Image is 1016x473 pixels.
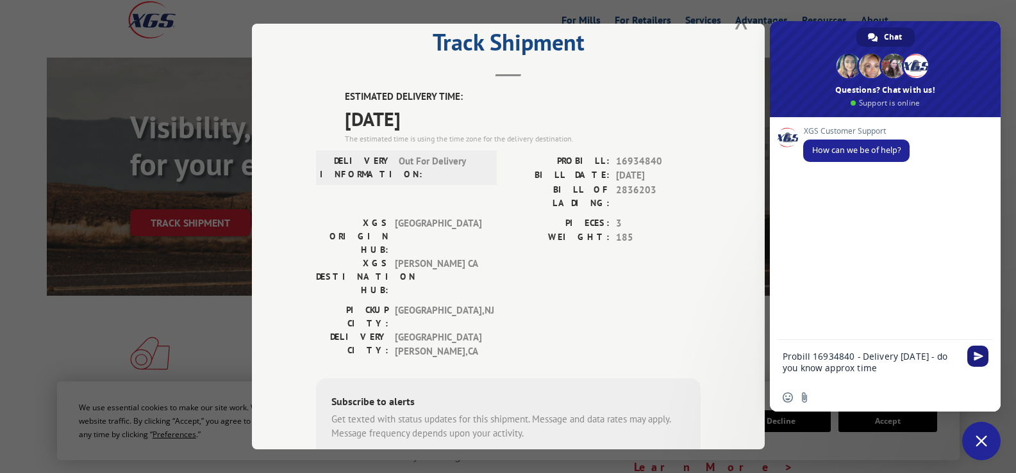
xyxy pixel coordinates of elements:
[962,422,1001,460] a: Close chat
[856,28,915,47] a: Chat
[345,104,701,133] span: [DATE]
[783,340,962,383] textarea: Compose your message...
[345,90,701,104] label: ESTIMATED DELIVERY TIME:
[316,216,388,257] label: XGS ORIGIN HUB:
[884,28,902,47] span: Chat
[331,412,685,441] div: Get texted with status updates for this shipment. Message and data rates may apply. Message frequ...
[799,392,810,403] span: Send a file
[395,216,481,257] span: [GEOGRAPHIC_DATA]
[395,257,481,297] span: [PERSON_NAME] CA
[508,216,610,231] label: PIECES:
[735,3,749,36] button: Close modal
[316,257,388,297] label: XGS DESTINATION HUB:
[616,154,701,169] span: 16934840
[316,303,388,330] label: PICKUP CITY:
[316,33,701,58] h2: Track Shipment
[345,133,701,145] div: The estimated time is using the time zone for the delivery destination.
[395,303,481,330] span: [GEOGRAPHIC_DATA] , NJ
[967,346,988,367] span: Send
[783,392,793,403] span: Insert an emoji
[331,394,685,412] div: Subscribe to alerts
[616,216,701,231] span: 3
[616,168,701,183] span: [DATE]
[316,330,388,359] label: DELIVERY CITY:
[508,230,610,245] label: WEIGHT:
[616,183,701,210] span: 2836203
[508,168,610,183] label: BILL DATE:
[508,154,610,169] label: PROBILL:
[395,330,481,359] span: [GEOGRAPHIC_DATA][PERSON_NAME] , CA
[812,145,901,156] span: How can we be of help?
[508,183,610,210] label: BILL OF LADING:
[616,230,701,245] span: 185
[320,154,392,181] label: DELIVERY INFORMATION:
[803,127,910,136] span: XGS Customer Support
[399,154,485,181] span: Out For Delivery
